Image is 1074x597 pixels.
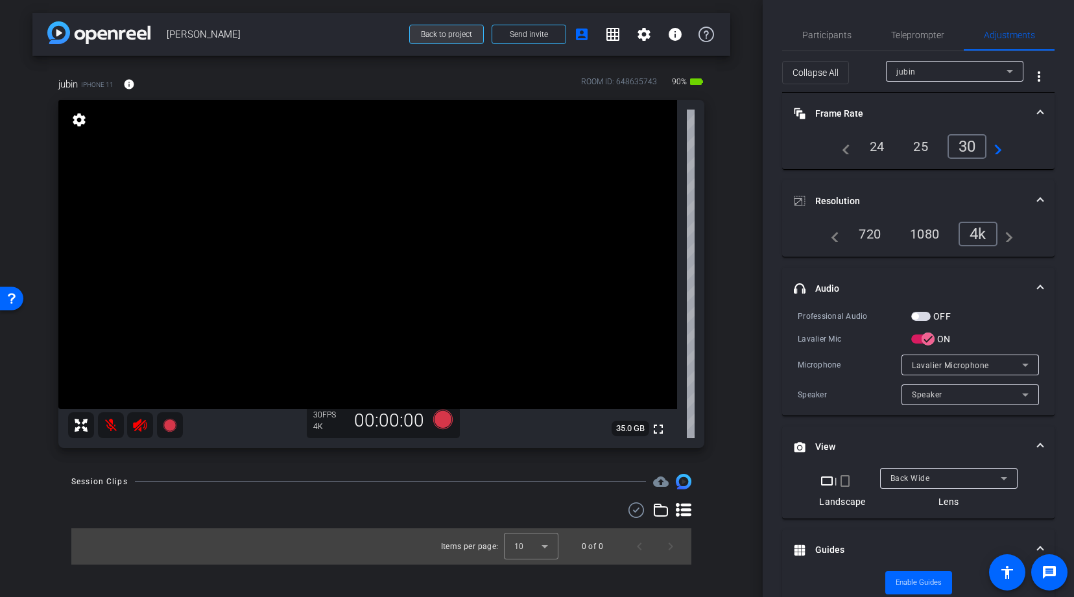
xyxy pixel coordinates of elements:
mat-icon: account_box [574,27,590,42]
span: jubin [58,77,78,91]
div: Microphone [798,358,901,371]
div: 30 [313,410,346,420]
div: Speaker [798,388,901,401]
span: Participants [802,30,852,40]
mat-panel-title: Audio [794,282,1027,296]
span: iPhone 11 [81,80,113,89]
span: Collapse All [793,60,839,85]
div: 1080 [900,223,949,245]
mat-icon: navigate_before [835,139,850,154]
span: Back to project [421,30,472,39]
div: 4k [959,222,997,246]
label: ON [935,333,951,345]
div: 00:00:00 [346,410,433,432]
label: OFF [931,310,951,323]
span: Teleprompter [891,30,944,40]
button: Previous page [624,531,655,562]
div: 25 [903,135,938,158]
div: Landscape [819,495,865,508]
mat-icon: navigate_next [997,226,1013,242]
mat-icon: settings [70,112,88,128]
mat-icon: info [667,27,683,42]
mat-icon: fullscreen [650,421,666,437]
span: Speaker [912,390,942,399]
mat-expansion-panel-header: View [782,427,1055,468]
span: Send invite [510,29,548,40]
mat-icon: settings [636,27,652,42]
img: Session clips [676,474,691,489]
mat-expansion-panel-header: Resolution [782,180,1055,222]
span: [PERSON_NAME] [167,21,401,47]
span: Back Wide [890,474,930,483]
div: Items per page: [441,540,499,553]
div: Professional Audio [798,310,911,323]
button: Send invite [492,25,566,44]
div: ROOM ID: 648635743 [581,76,657,95]
span: Enable Guides [896,573,942,592]
mat-panel-title: Guides [794,543,1027,557]
mat-expansion-panel-header: Frame Rate [782,93,1055,134]
div: Session Clips [71,475,128,488]
mat-icon: accessibility [999,565,1015,580]
span: Lavalier Microphone [912,361,989,370]
span: Adjustments [984,30,1035,40]
mat-icon: crop_portrait [837,473,853,489]
div: Audio [782,309,1055,416]
mat-icon: battery_std [689,74,704,89]
div: | [819,473,865,489]
mat-expansion-panel-header: Guides [782,530,1055,571]
span: 90% [670,71,689,92]
span: jubin [896,67,916,76]
button: Next page [655,531,686,562]
div: Frame Rate [782,134,1055,169]
mat-icon: message [1042,565,1057,580]
button: Enable Guides [885,571,952,594]
img: app-logo [47,21,150,44]
span: 35.0 GB [612,421,649,436]
span: FPS [322,410,336,419]
mat-icon: crop_landscape [819,473,835,489]
mat-icon: navigate_before [824,226,839,242]
mat-icon: grid_on [605,27,621,42]
mat-panel-title: View [794,440,1027,454]
span: Destinations for your clips [653,474,669,489]
mat-icon: cloud_upload [653,474,669,489]
mat-expansion-panel-header: Audio [782,268,1055,309]
div: 4K [313,421,346,432]
mat-icon: navigate_next [986,139,1002,154]
button: Back to project [409,25,484,44]
div: 0 of 0 [582,540,603,553]
div: View [782,468,1055,519]
div: 30 [948,134,987,159]
button: Collapse All [782,61,849,84]
mat-icon: more_vert [1031,69,1047,84]
mat-panel-title: Resolution [794,194,1027,208]
div: 720 [849,223,890,245]
button: More Options for Adjustments Panel [1023,61,1055,92]
div: 24 [860,135,894,158]
div: Resolution [782,222,1055,257]
mat-icon: info [123,78,135,90]
div: Lavalier Mic [798,333,911,345]
mat-panel-title: Frame Rate [794,107,1027,121]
